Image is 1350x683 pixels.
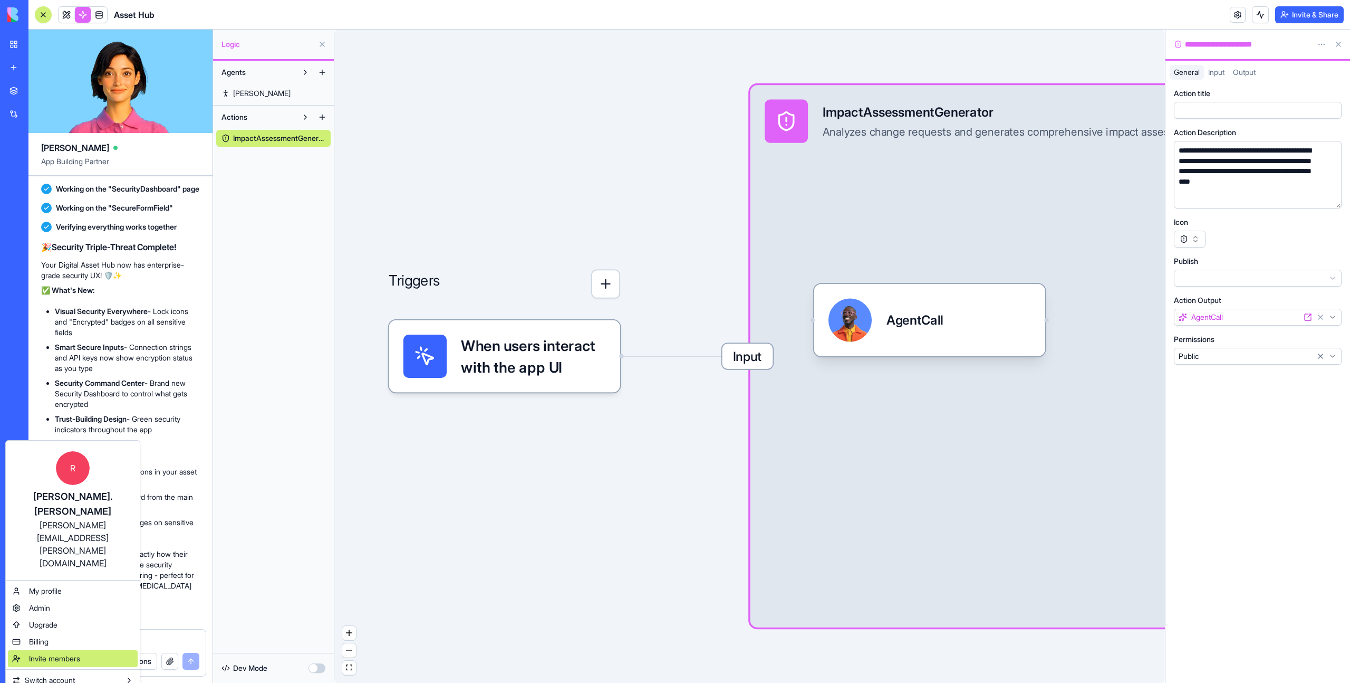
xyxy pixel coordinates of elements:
button: zoom in [342,626,356,640]
div: [PERSON_NAME].[PERSON_NAME] [16,489,129,519]
span: Admin [29,603,50,613]
span: Billing [29,637,49,647]
p: Triggers [389,270,440,299]
span: Input [722,344,773,369]
span: My profile [29,586,62,596]
a: My profile [8,583,138,600]
span: Upgrade [29,620,57,630]
a: Invite members [8,650,138,667]
span: Invite members [29,653,80,664]
div: AgentCall [886,311,943,329]
a: Admin [8,600,138,616]
span: When users interact with the app UI [461,335,605,378]
a: Upgrade [8,616,138,633]
span: R [56,451,90,485]
button: zoom out [342,643,356,658]
button: fit view [342,661,356,675]
div: [PERSON_NAME][EMAIL_ADDRESS][PERSON_NAME][DOMAIN_NAME] [16,519,129,570]
a: Billing [8,633,138,650]
a: R[PERSON_NAME].[PERSON_NAME][PERSON_NAME][EMAIL_ADDRESS][PERSON_NAME][DOMAIN_NAME] [8,443,138,578]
